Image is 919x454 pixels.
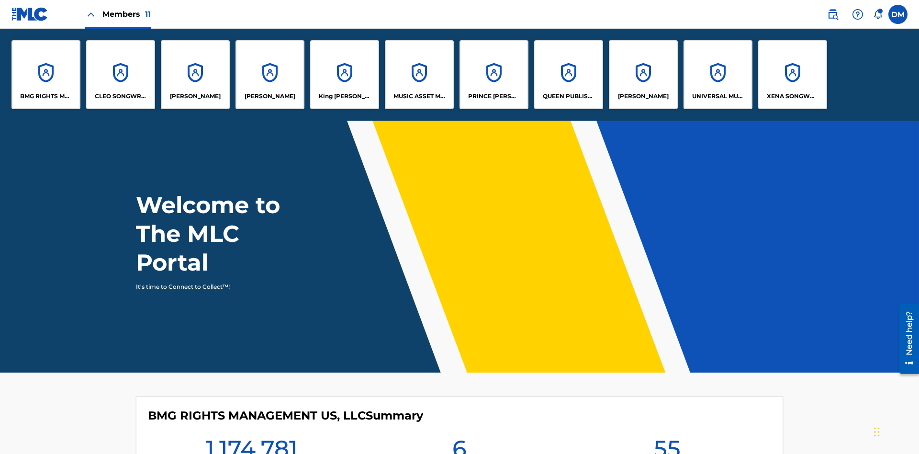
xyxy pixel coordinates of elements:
a: AccountsQUEEN PUBLISHA [534,40,603,109]
span: 11 [145,10,151,19]
img: Close [85,9,97,20]
h4: BMG RIGHTS MANAGEMENT US, LLC [148,409,423,423]
div: Drag [874,418,880,446]
p: It's time to Connect to Collect™! [136,283,302,291]
img: help [852,9,863,20]
p: UNIVERSAL MUSIC PUB GROUP [692,92,744,101]
p: BMG RIGHTS MANAGEMENT US, LLC [20,92,72,101]
iframe: Resource Center [892,300,919,379]
div: Notifications [873,10,883,19]
a: Public Search [823,5,842,24]
p: EYAMA MCSINGER [245,92,295,101]
a: AccountsKing [PERSON_NAME] [310,40,379,109]
a: AccountsBMG RIGHTS MANAGEMENT US, LLC [11,40,80,109]
p: King McTesterson [319,92,371,101]
p: CLEO SONGWRITER [95,92,147,101]
a: Accounts[PERSON_NAME] [235,40,304,109]
h1: Welcome to The MLC Portal [136,191,315,277]
div: User Menu [888,5,908,24]
p: MUSIC ASSET MANAGEMENT (MAM) [393,92,446,101]
a: AccountsMUSIC ASSET MANAGEMENT (MAM) [385,40,454,109]
p: ELVIS COSTELLO [170,92,221,101]
a: Accounts[PERSON_NAME] [609,40,678,109]
div: Help [848,5,867,24]
a: AccountsXENA SONGWRITER [758,40,827,109]
img: search [827,9,839,20]
span: Members [102,9,151,20]
a: Accounts[PERSON_NAME] [161,40,230,109]
p: XENA SONGWRITER [767,92,819,101]
a: AccountsCLEO SONGWRITER [86,40,155,109]
iframe: Chat Widget [871,408,919,454]
a: AccountsPRINCE [PERSON_NAME] [459,40,528,109]
img: MLC Logo [11,7,48,21]
p: QUEEN PUBLISHA [543,92,595,101]
p: RONALD MCTESTERSON [618,92,669,101]
p: PRINCE MCTESTERSON [468,92,520,101]
a: AccountsUNIVERSAL MUSIC PUB GROUP [684,40,752,109]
